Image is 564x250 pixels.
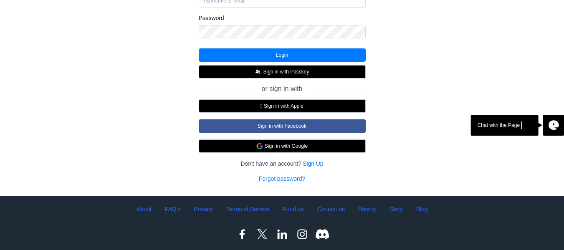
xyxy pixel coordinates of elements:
[199,99,366,113] button:  Sign in with Apple
[255,68,261,75] img: FIDO_Passkey_mark_A_white.b30a49376ae8d2d8495b153dc42f1869.svg
[358,205,376,214] a: Pricing
[199,48,366,62] button: Login
[199,14,366,22] label: Password
[389,205,403,214] a: Shop
[317,205,344,214] a: Contact us
[194,205,213,214] a: Privacy
[259,174,305,183] a: Forgot password?
[199,65,366,78] button: Sign in with Passkey
[283,205,303,214] a: Fund us
[199,119,366,133] button: Sign in with Facebook
[240,159,301,168] span: Don't have an account?
[165,205,180,214] a: FAQ's
[256,143,263,149] img: google.d7f092af888a54de79ed9c9303d689d7.svg
[199,139,366,153] button: Sign in with Google
[136,205,151,214] a: About
[226,205,269,214] a: Terms of Service
[416,205,428,214] a: Blog
[262,85,303,93] span: or sign in with
[303,159,323,168] a: Sign Up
